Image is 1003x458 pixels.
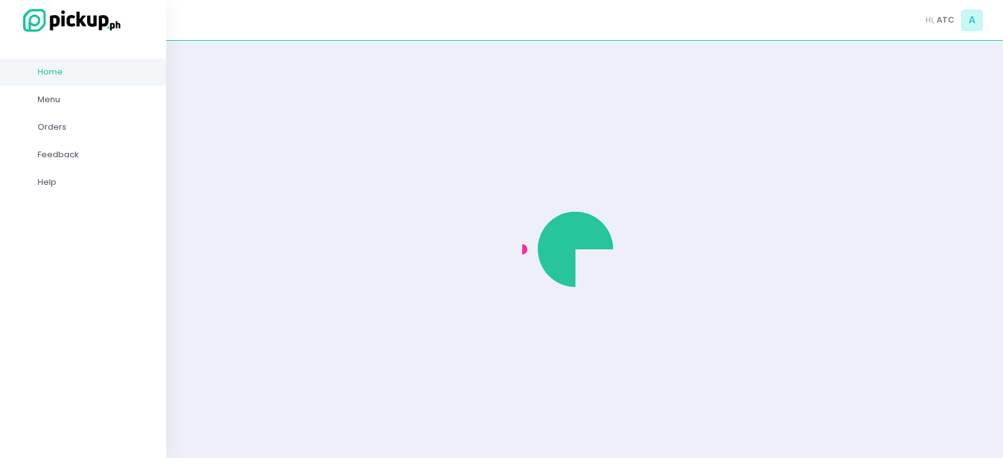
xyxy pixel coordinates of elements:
[38,91,150,108] span: Menu
[38,64,150,80] span: Home
[38,147,150,163] span: Feedback
[961,9,983,31] span: A
[925,14,935,26] span: Hi,
[38,119,150,135] span: Orders
[16,7,122,34] img: logo
[38,174,150,190] span: Help
[937,14,955,26] span: ATC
